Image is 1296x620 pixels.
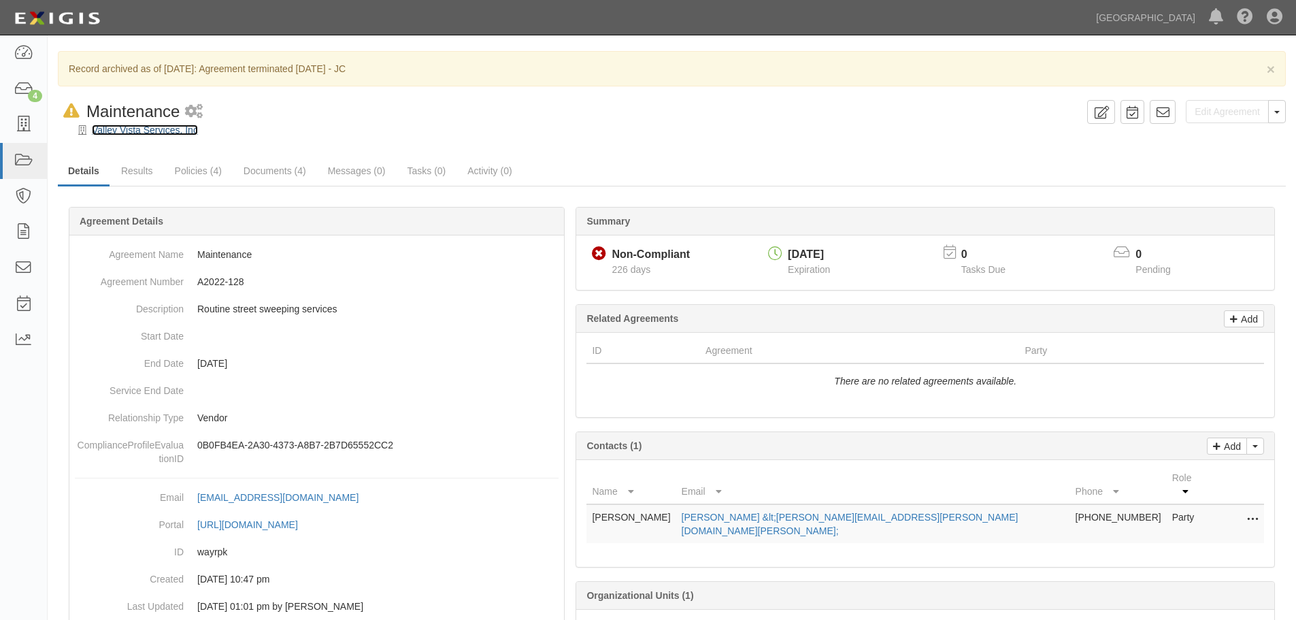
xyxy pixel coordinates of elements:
[586,590,693,601] b: Organizational Units (1)
[1089,4,1202,31] a: [GEOGRAPHIC_DATA]
[75,268,184,289] dt: Agreement Number
[75,241,184,261] dt: Agreement Name
[961,247,1023,263] p: 0
[586,504,676,543] td: [PERSON_NAME]
[586,338,700,363] th: ID
[1070,466,1167,504] th: Phone
[75,350,559,377] dd: [DATE]
[75,566,184,586] dt: Created
[586,466,676,504] th: Name
[28,90,42,102] div: 4
[75,404,559,431] dd: Vendor
[233,157,316,184] a: Documents (4)
[788,264,830,275] span: Expiration
[612,264,650,275] span: Since 02/01/2025
[197,492,373,503] a: [EMAIL_ADDRESS][DOMAIN_NAME]
[75,593,559,620] dd: [DATE] 01:01 pm by [PERSON_NAME]
[586,440,642,451] b: Contacts (1)
[75,323,184,343] dt: Start Date
[586,313,678,324] b: Related Agreements
[676,466,1070,504] th: Email
[1019,338,1203,363] th: Party
[69,62,1275,76] p: Record archived as of [DATE]: Agreement terminated [DATE] - JC
[682,512,1018,536] a: [PERSON_NAME] &lt;[PERSON_NAME][EMAIL_ADDRESS][PERSON_NAME][DOMAIN_NAME][PERSON_NAME];
[75,431,184,466] dt: ComplianceProfileEvaluationID
[1237,10,1253,26] i: Help Center - Complianz
[1135,247,1187,263] p: 0
[75,350,184,370] dt: End Date
[592,247,606,261] i: Non-Compliant
[1167,466,1210,504] th: Role
[197,491,359,504] div: [EMAIL_ADDRESS][DOMAIN_NAME]
[165,157,232,184] a: Policies (4)
[75,538,559,566] dd: wayrpk
[75,268,559,295] dd: A2022-128
[586,216,630,227] b: Summary
[75,511,184,532] dt: Portal
[75,593,184,613] dt: Last Updated
[92,125,198,135] a: Valley Vista Services, Inc
[75,377,184,397] dt: Service End Date
[75,538,184,559] dt: ID
[1237,311,1258,327] p: Add
[63,104,80,118] i: In Default since 03/07/2025
[197,438,559,452] p: 0B0FB4EA-2A30-4373-A8B7-2B7D65552CC2
[197,302,559,316] p: Routine street sweeping services
[1267,61,1275,77] span: ×
[1167,504,1210,543] td: Party
[1186,100,1269,123] a: Edit Agreement
[612,247,690,263] div: Non-Compliant
[75,484,184,504] dt: Email
[185,105,203,119] i: 2 scheduled workflows
[58,100,180,123] div: Maintenance
[1207,438,1247,455] a: Add
[457,157,522,184] a: Activity (0)
[834,376,1016,387] i: There are no related agreements available.
[75,295,184,316] dt: Description
[58,157,110,186] a: Details
[197,519,313,530] a: [URL][DOMAIN_NAME]
[80,216,163,227] b: Agreement Details
[10,6,104,31] img: logo-5460c22ac91f19d4615b14bd174203de0afe785f0fc80cf4dbbc73dc1793850b.png
[75,404,184,425] dt: Relationship Type
[318,157,396,184] a: Messages (0)
[1070,504,1167,543] td: [PHONE_NUMBER]
[111,157,163,184] a: Results
[788,247,830,263] div: [DATE]
[1135,264,1170,275] span: Pending
[75,241,559,268] dd: Maintenance
[397,157,456,184] a: Tasks (0)
[1220,438,1241,454] p: Add
[75,566,559,593] dd: [DATE] 10:47 pm
[700,338,1019,363] th: Agreement
[86,102,180,120] span: Maintenance
[1267,62,1275,76] button: Close
[961,264,1006,275] span: Tasks Due
[1224,310,1264,327] a: Add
